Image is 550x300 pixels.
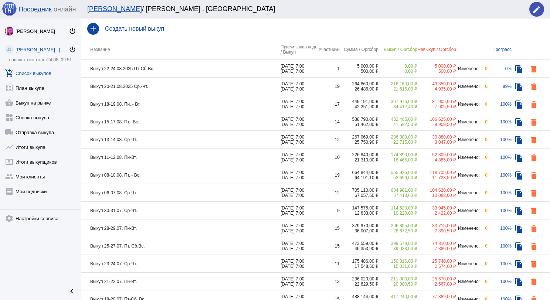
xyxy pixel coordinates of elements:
div: 22 715,00 ₽ [378,140,417,145]
div: [PERSON_NAME] [16,28,69,34]
div: 538 790,00 ₽ [340,117,378,122]
div: 10 088,00 ₽ [417,193,456,198]
mat-icon: power_settings_new [69,46,76,53]
div: Изменено: [456,137,480,142]
div: 0 [480,137,488,142]
div: 5 000,00 ₽ [417,64,456,69]
div: 417 240,00 ₽ [378,294,417,299]
td: 9 [318,202,340,219]
td: [DATE] 7:00 [DATE] 7:00 [281,237,318,255]
td: 17 [318,95,340,113]
td: [DATE] 7:00 [DATE] 7:00 [281,184,318,202]
div: 150 316,00 ₽ [378,259,417,264]
td: 11 [318,255,340,273]
mat-icon: file_copy [515,82,523,91]
td: 19 [318,166,340,184]
div: 0 [480,84,488,89]
mat-icon: file_copy [515,153,523,162]
div: Изменено: [456,102,480,107]
td: Выкуп 18-19.08. Пн. - Вт. [81,95,281,113]
div: 7 390,50 ₽ [417,228,456,233]
mat-icon: show_chart [5,143,14,151]
div: 11 723,50 ₽ [417,175,456,180]
div: 0 [480,243,488,249]
div: 7 905,50 ₽ [417,104,456,109]
div: 0 [480,155,488,160]
mat-icon: file_copy [515,171,523,180]
div: 25 740,00 ₽ [417,259,456,264]
mat-icon: file_copy [515,189,523,198]
h4: Создать новый выкуп [105,25,544,32]
td: 19 [318,78,340,95]
td: [DATE] 7:00 [DATE] 7:00 [281,255,318,273]
div: 705 110,00 ₽ [340,188,378,193]
img: community_200.png [5,45,14,54]
div: 36 007,00 ₽ [340,228,378,233]
td: 100% [488,202,512,219]
mat-icon: settings [5,214,14,223]
mat-icon: delete [529,171,538,180]
div: 42 251,90 ₽ [340,104,378,109]
div: 0 [480,173,488,178]
div: 81 905,00 ₽ [417,99,456,104]
div: 46 353,90 ₽ [340,246,378,251]
th: Прием заказов до / Выкуп [281,39,318,60]
div: Изменено: [456,243,480,249]
td: Выкуп 25-27.07. Пт. Сб.Вс. [81,237,281,255]
mat-icon: group [5,172,14,181]
mat-icon: shopping_basket [5,98,14,107]
div: [PERSON_NAME] . [GEOGRAPHIC_DATA] [16,47,69,52]
div: 22 629,50 ₽ [340,282,378,287]
div: 7 386,00 ₽ [417,246,456,251]
td: [DATE] 7:00 [DATE] 7:00 [281,113,318,131]
div: 77 889,00 ₽ [417,294,456,299]
div: 0 [480,119,488,125]
div: 104 620,00 ₽ [417,188,456,193]
div: 2 574,00 ₽ [417,264,456,269]
mat-icon: delete [529,207,538,215]
mat-icon: local_shipping [5,128,14,137]
td: [DATE] 7:00 [DATE] 7:00 [281,131,318,149]
div: 21 310,00 ₽ [340,157,378,163]
div: 0 [480,66,488,71]
div: 0 [480,102,488,107]
div: 16 465,00 ₽ [378,157,417,163]
td: Выкуп 13-14.08. Ср-Чт. [81,131,281,149]
mat-icon: delete [529,100,538,109]
div: 175 486,00 ₽ [340,259,378,264]
div: 39 038,90 ₽ [378,246,417,251]
div: 30 880,00 ₽ [417,134,456,140]
mat-icon: file_copy [515,136,523,144]
div: 49 350,00 ₽ [417,81,456,86]
span: Посредник [18,6,52,13]
div: 211 000,00 ₽ [378,276,417,282]
mat-icon: list_alt [5,83,14,92]
td: [DATE] 7:00 [DATE] 7:00 [281,273,318,290]
mat-icon: delete [529,153,538,162]
mat-icon: edit [532,5,541,14]
div: 0 [480,226,488,231]
td: 13 [318,273,340,290]
td: [DATE] 7:00 [DATE] 7:00 [281,78,318,95]
div: 604 981,00 ₽ [378,188,417,193]
img: 73xLq58P2BOqs-qIllg3xXCtabieAB0OMVER0XTxHpc0AjG-Rb2SSuXsq4It7hEfqgBcQNho.jpg [5,27,14,35]
td: Выкуп 28-29.07. Пн-Вт. [81,219,281,237]
mat-icon: delete [529,136,538,144]
div: 21 616,00 ₽ [378,86,417,92]
div: 4 885,00 ₽ [417,157,456,163]
mat-icon: file_copy [515,100,523,109]
mat-icon: delete [529,242,538,251]
div: 0 [480,279,488,284]
td: [DATE] 7:00 [DATE] 7:00 [281,202,318,219]
div: Изменено: [456,190,480,195]
div: 52 300,00 ₽ [417,152,456,157]
div: 267 069,00 ₽ [340,134,378,140]
mat-icon: local_atm [5,157,14,166]
div: 4 935,00 ₽ [417,86,456,92]
td: Выкуп 22-24.08.2025 Пт-Сб-Вс. [81,60,281,78]
div: 52 696,60 ₽ [378,175,417,180]
th: Участники [318,39,340,60]
td: 100% [488,95,512,113]
td: 15 [318,237,340,255]
div: 0 [480,208,488,213]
